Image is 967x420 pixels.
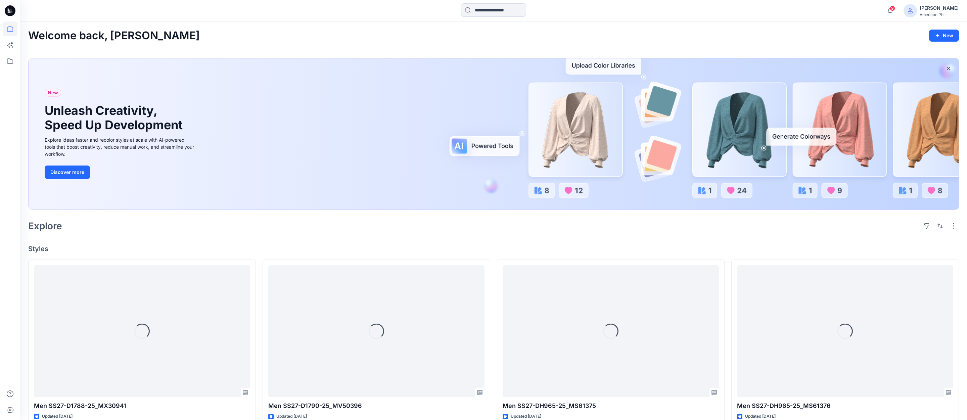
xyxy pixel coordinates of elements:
p: Men SS27-D1790-25_MV50396 [268,401,485,411]
p: Men SS27-DH965-25_MS61375 [503,401,719,411]
h1: Unleash Creativity, Speed Up Development [45,103,186,132]
span: 9 [890,6,895,11]
button: Discover more [45,166,90,179]
p: Men SS27-D1788-25_MX30941 [34,401,250,411]
a: Discover more [45,166,196,179]
p: Updated [DATE] [745,413,776,420]
p: Updated [DATE] [511,413,541,420]
p: Updated [DATE] [276,413,307,420]
div: [PERSON_NAME] [920,4,959,12]
div: Explore ideas faster and recolor styles at scale with AI-powered tools that boost creativity, red... [45,136,196,157]
button: New [929,30,959,42]
h2: Welcome back, [PERSON_NAME] [28,30,200,42]
span: New [48,89,58,97]
svg: avatar [908,8,913,13]
p: Men SS27-DH965-25_MS61376 [737,401,953,411]
p: Updated [DATE] [42,413,73,420]
div: American Phil [920,12,959,17]
h4: Styles [28,245,959,253]
h2: Explore [28,221,62,231]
